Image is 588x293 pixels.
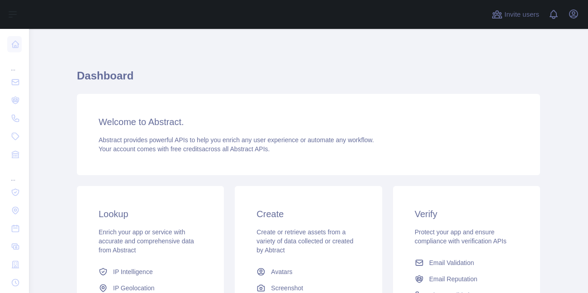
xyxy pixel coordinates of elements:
button: Invite users [490,7,541,22]
h3: Welcome to Abstract. [99,116,518,128]
span: Email Validation [429,258,474,267]
span: Your account comes with across all Abstract APIs. [99,145,270,153]
h3: Create [256,208,360,220]
a: IP Intelligence [95,264,206,280]
span: Invite users [504,9,539,20]
div: ... [7,164,22,182]
span: Screenshot [271,284,303,293]
span: Create or retrieve assets from a variety of data collected or created by Abtract [256,228,353,254]
span: IP Intelligence [113,267,153,276]
a: Email Validation [411,255,522,271]
a: Email Reputation [411,271,522,287]
span: free credits [171,145,202,153]
span: Email Reputation [429,274,478,284]
span: Avatars [271,267,292,276]
h3: Verify [415,208,518,220]
div: ... [7,54,22,72]
h1: Dashboard [77,69,540,90]
span: IP Geolocation [113,284,155,293]
span: Protect your app and ensure compliance with verification APIs [415,228,507,245]
span: Enrich your app or service with accurate and comprehensive data from Abstract [99,228,194,254]
a: Avatars [253,264,364,280]
h3: Lookup [99,208,202,220]
span: Abstract provides powerful APIs to help you enrich any user experience or automate any workflow. [99,136,374,144]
